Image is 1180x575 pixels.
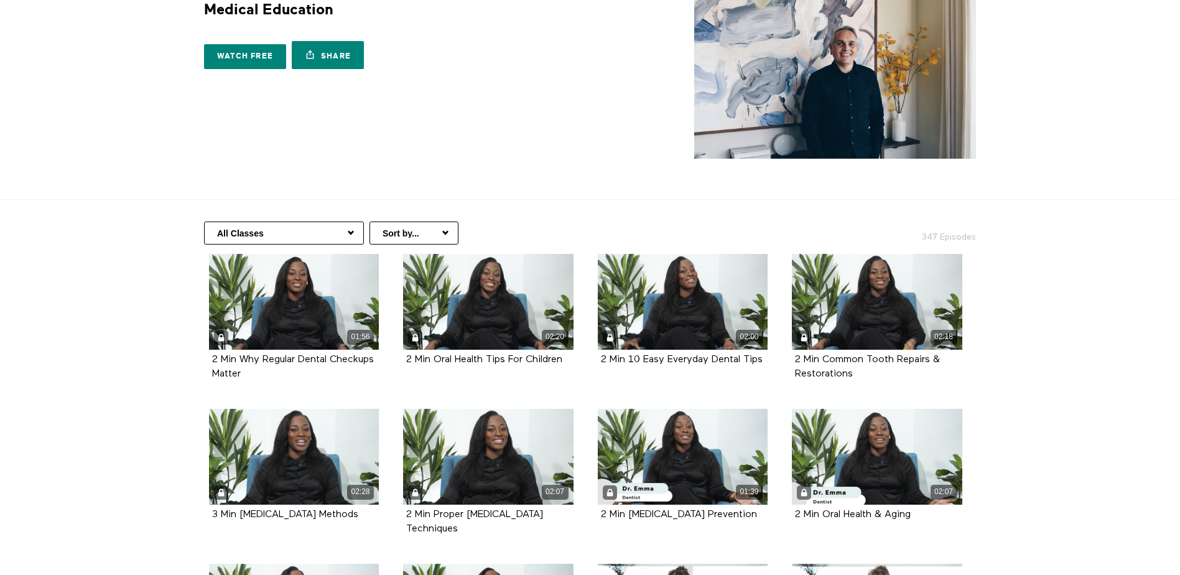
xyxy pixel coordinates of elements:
a: 3 Min Teeth Whitening Methods 02:28 [209,409,379,505]
a: 2 Min Oral Cancer Prevention 01:39 [598,409,768,505]
div: 02:07 [931,485,957,499]
div: 02:20 [542,330,569,344]
a: Watch free [204,44,286,69]
a: 2 Min Oral Health Tips For Children [406,355,562,364]
a: 2 Min [MEDICAL_DATA] Prevention [601,510,757,519]
strong: 2 Min Proper Tooth Brushing Techniques [406,510,543,534]
div: 01:39 [736,485,763,499]
div: 02:28 [347,485,374,499]
strong: 2 Min Why Regular Dental Checkups Matter [212,355,374,379]
a: 2 Min Proper [MEDICAL_DATA] Techniques [406,510,543,533]
h2: 347 Episodes [843,222,983,243]
a: 2 Min Why Regular Dental Checkups Matter [212,355,374,378]
a: 2 Min Common Tooth Repairs & Restorations 02:18 [792,254,962,350]
a: Share [292,41,364,69]
a: 2 Min Oral Health & Aging [795,510,911,519]
div: 02:18 [931,330,957,344]
div: 01:56 [347,330,374,344]
div: 02:00 [736,330,763,344]
a: 2 Min Oral Health & Aging 02:07 [792,409,962,505]
a: 2 Min 10 Easy Everyday Dental Tips 02:00 [598,254,768,350]
a: 2 Min Proper Tooth Brushing Techniques 02:07 [403,409,574,505]
div: 02:07 [542,485,569,499]
a: 2 Min Oral Health Tips For Children 02:20 [403,254,574,350]
a: 2 Min Common Tooth Repairs & Restorations [795,355,940,378]
a: 2 Min Why Regular Dental Checkups Matter 01:56 [209,254,379,350]
strong: 2 Min Oral Cancer Prevention [601,510,757,520]
a: 3 Min [MEDICAL_DATA] Methods [212,510,358,519]
a: 2 Min 10 Easy Everyday Dental Tips [601,355,763,364]
strong: 2 Min Common Tooth Repairs & Restorations [795,355,940,379]
strong: 3 Min Teeth Whitening Methods [212,510,358,520]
